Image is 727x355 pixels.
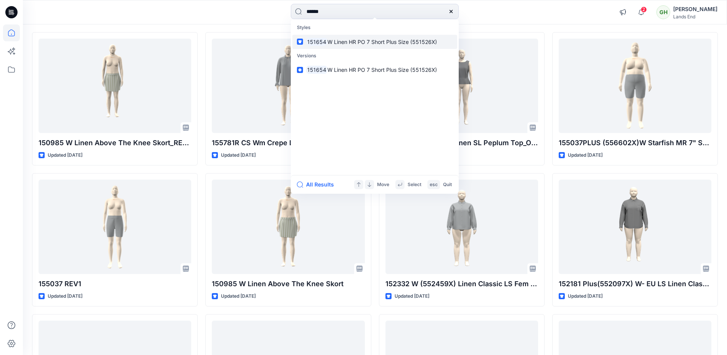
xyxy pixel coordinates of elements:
p: Move [377,181,389,189]
p: Updated [DATE] [568,292,603,300]
mark: 151654 [306,37,327,46]
div: GH [656,5,670,19]
p: Updated [DATE] [48,151,82,159]
a: 556740R 155824 W Linen SL Peplum Top_OP2_REV2 [385,39,538,133]
p: 152181 Plus(552097X) W- EU LS Linen Classic Button- Through Shirt [559,279,711,289]
p: Versions [292,49,457,63]
mark: 151654 [306,65,327,74]
a: 150985 W Linen Above The Knee Skort_REV2 [39,39,191,133]
span: 2 [641,6,647,13]
a: 151654W Linen HR PO 7 Short Plus Size (551526X) [292,35,457,49]
span: W Linen HR PO 7 Short Plus Size (551526X) [327,39,437,45]
p: Updated [DATE] [221,151,256,159]
button: All Results [297,180,339,189]
p: Updated [DATE] [568,151,603,159]
p: Updated [DATE] [48,292,82,300]
p: Updated [DATE] [395,292,429,300]
a: 151654W Linen HR PO 7 Short Plus Size (551526X) [292,63,457,77]
div: [PERSON_NAME] [673,5,717,14]
a: 152332 W (552459X) Linen Classic LS Fem Shirt_REV1 [385,180,538,274]
p: 152332 W (552459X) Linen Classic LS Fem Shirt_REV1 [385,279,538,289]
p: esc [430,181,438,189]
a: 155781R CS Wm Crepe LS Convertible Ruffle Collar Blouse_REV1 [212,39,364,133]
span: W Linen HR PO 7 Short Plus Size (551526X) [327,66,437,73]
p: 155781R CS Wm Crepe LS Convertible Ruffle Collar Blouse_REV1 [212,138,364,148]
p: Select [408,181,421,189]
p: Quit [443,181,452,189]
p: 556740R 155824 W Linen SL Peplum Top_OP2_REV2 [385,138,538,148]
a: 155037PLUS (556602X)W Starfish MR 7" Short [559,39,711,133]
p: 155037 REV1 [39,279,191,289]
p: 150985 W Linen Above The Knee Skort_REV2 [39,138,191,148]
a: 155037 REV1 [39,180,191,274]
p: 150985 W Linen Above The Knee Skort [212,279,364,289]
div: Lands End [673,14,717,19]
p: Styles [292,21,457,35]
a: 152181 Plus(552097X) W- EU LS Linen Classic Button- Through Shirt [559,180,711,274]
a: 150985 W Linen Above The Knee Skort [212,180,364,274]
p: Updated [DATE] [221,292,256,300]
p: 155037PLUS (556602X)W Starfish MR 7" Short [559,138,711,148]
